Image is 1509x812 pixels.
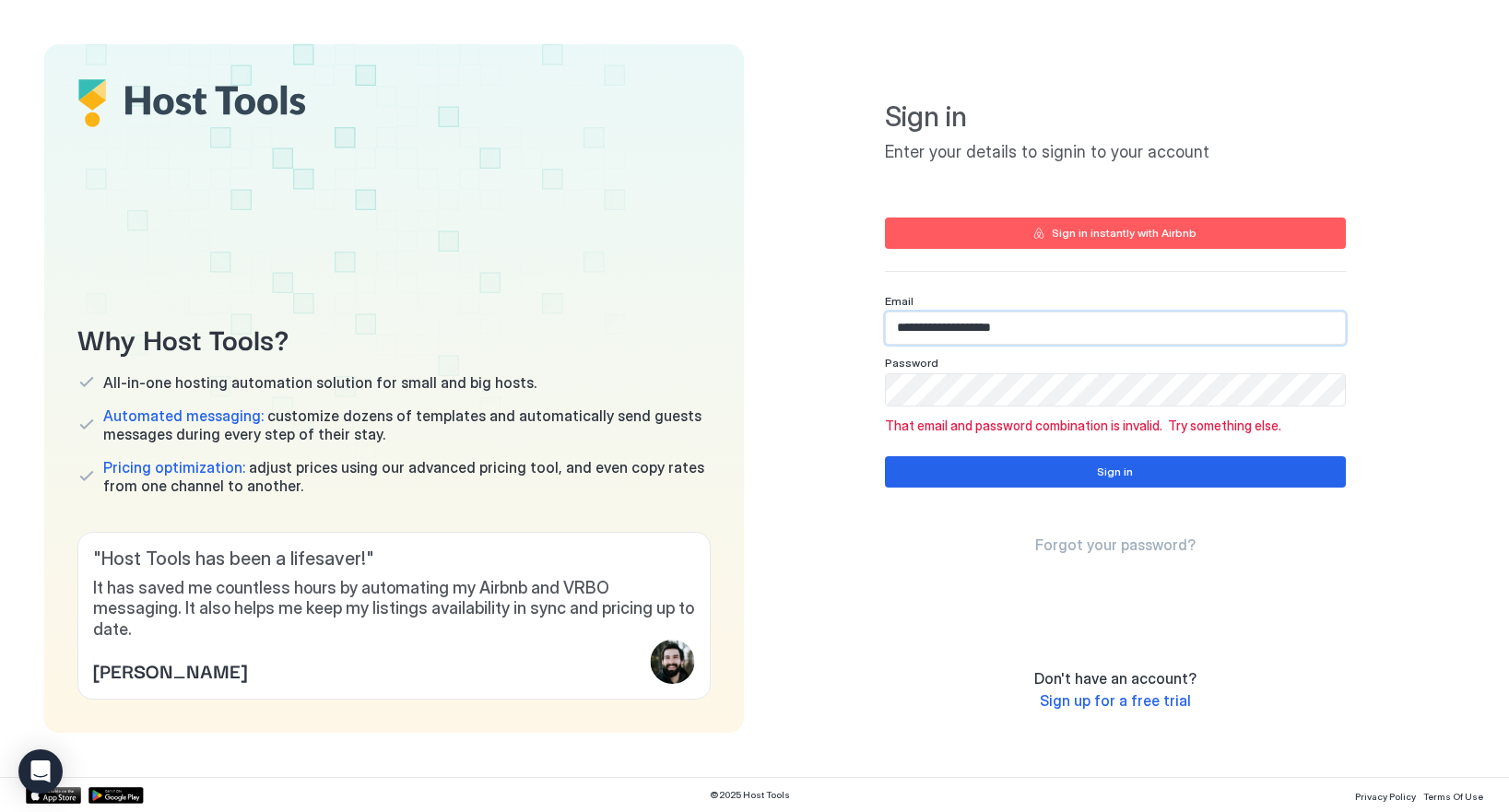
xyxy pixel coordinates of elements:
a: Terms Of Use [1423,785,1483,805]
span: customize dozens of templates and automatically send guests messages during every step of their s... [103,406,711,443]
a: Privacy Policy [1355,785,1416,805]
button: Sign in [885,456,1346,488]
span: Pricing optimization: [103,458,245,477]
input: Input Field [886,312,1345,344]
div: Sign in [1097,464,1133,480]
span: That email and password combination is invalid. Try something else. [885,418,1346,434]
span: Privacy Policy [1355,791,1416,802]
span: All-in-one hosting automation solution for small and big hosts. [103,373,536,392]
span: " Host Tools has been a lifesaver! " [93,547,695,571]
input: Input Field [886,374,1345,406]
span: Why Host Tools? [77,317,711,359]
span: Sign up for a free trial [1040,691,1191,710]
span: Forgot your password? [1035,535,1196,554]
div: Sign in instantly with Airbnb [1052,225,1197,241]
a: App Store [26,787,81,804]
span: Enter your details to signin to your account [885,142,1346,163]
a: Sign up for a free trial [1040,691,1191,711]
span: Automated messaging: [103,406,264,425]
span: Password [885,356,938,370]
button: Sign in instantly with Airbnb [885,218,1346,249]
a: Google Play Store [88,787,144,804]
span: © 2025 Host Tools [710,789,790,801]
span: adjust prices using our advanced pricing tool, and even copy rates from one channel to another. [103,458,711,495]
div: profile [651,640,695,684]
span: It has saved me countless hours by automating my Airbnb and VRBO messaging. It also helps me keep... [93,578,695,641]
span: Don't have an account? [1034,669,1197,688]
div: Open Intercom Messenger [18,749,63,794]
span: Email [885,294,914,308]
span: Sign in [885,100,1346,135]
span: [PERSON_NAME] [93,656,247,684]
span: Terms Of Use [1423,791,1483,802]
a: Forgot your password? [1035,535,1196,555]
